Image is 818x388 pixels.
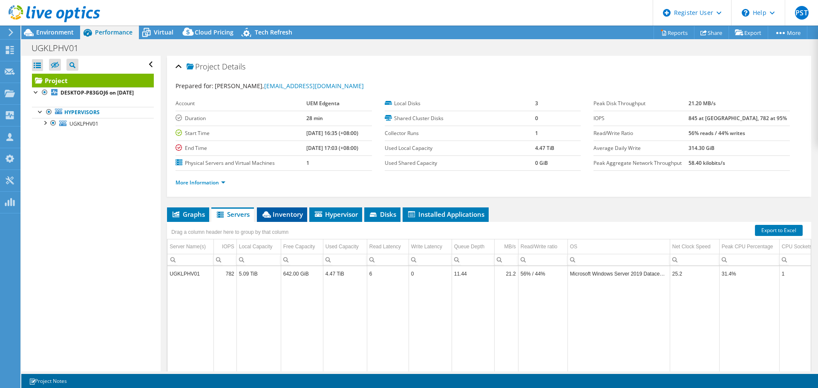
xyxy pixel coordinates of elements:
label: Used Shared Capacity [385,159,535,167]
b: [DATE] 16:35 (+08:00) [306,129,358,137]
div: Write Latency [411,241,442,252]
span: Installed Applications [407,210,484,218]
td: Column MB/s, Filter cell [494,254,518,265]
b: 1 [535,129,538,137]
td: Column Peak CPU Percentage, Value 31.4% [719,266,779,281]
div: Local Capacity [239,241,273,252]
label: Shared Cluster Disks [385,114,535,123]
td: Read Latency Column [367,239,409,254]
b: 1 [306,159,309,167]
span: Disks [369,210,396,218]
td: Read/Write ratio Column [518,239,567,254]
label: Start Time [176,129,306,138]
td: Column Read/Write ratio, Filter cell [518,254,567,265]
td: Column Free Capacity, Value 642.00 GiB [281,266,323,281]
td: Column Used Capacity, Value 4.47 TiB [323,266,367,281]
td: Column Read/Write ratio, Value 56% / 44% [518,266,567,281]
a: UGKLPHV01 [32,118,154,129]
td: Column Used Capacity, Filter cell [323,254,367,265]
a: More Information [176,179,225,186]
a: Export to Excel [755,225,803,236]
label: Read/Write Ratio [593,129,688,138]
td: Net Clock Speed Column [670,239,719,254]
td: Local Capacity Column [236,239,281,254]
label: Used Local Capacity [385,144,535,152]
a: Hypervisors [32,107,154,118]
a: Project Notes [23,376,73,386]
td: Column Queue Depth, Value 11.44 [452,266,494,281]
div: Net Clock Speed [672,241,711,252]
label: End Time [176,144,306,152]
b: 56% reads / 44% writes [688,129,745,137]
td: Column Write Latency, Filter cell [409,254,452,265]
td: Column Net Clock Speed, Filter cell [670,254,719,265]
div: Read Latency [369,241,401,252]
label: Prepared for: [176,82,213,90]
a: Export [729,26,768,39]
div: IOPS [222,241,234,252]
td: Column Server Name(s), Value UGKLPHV01 [167,266,213,281]
td: Column Write Latency, Value 0 [409,266,452,281]
div: Drag a column header here to group by that column [169,226,291,238]
b: 0 GiB [535,159,548,167]
a: [EMAIL_ADDRESS][DOMAIN_NAME] [264,82,364,90]
td: Used Capacity Column [323,239,367,254]
b: 845 at [GEOGRAPHIC_DATA], 782 at 95% [688,115,787,122]
td: Column Net Clock Speed, Value 25.2 [670,266,719,281]
div: Queue Depth [454,241,484,252]
span: Hypervisor [314,210,358,218]
label: Peak Aggregate Network Throughput [593,159,688,167]
td: Free Capacity Column [281,239,323,254]
span: Tech Refresh [255,28,292,36]
a: Project [32,74,154,87]
b: 314.30 GiB [688,144,714,152]
b: 3 [535,100,538,107]
td: Column Server Name(s), Filter cell [167,254,213,265]
td: Write Latency Column [409,239,452,254]
td: Column IOPS, Value 782 [213,266,236,281]
div: Free Capacity [283,241,315,252]
span: Performance [95,28,132,36]
b: [DATE] 17:03 (+08:00) [306,144,358,152]
td: Column Peak CPU Percentage, Filter cell [719,254,779,265]
label: Collector Runs [385,129,535,138]
label: Physical Servers and Virtual Machines [176,159,306,167]
b: UEM Edgenta [306,100,340,107]
b: 28 min [306,115,323,122]
a: Reports [654,26,694,39]
b: 4.47 TiB [535,144,554,152]
td: Column Local Capacity, Value 5.09 TiB [236,266,281,281]
label: Peak Disk Throughput [593,99,688,108]
span: Details [222,61,245,72]
td: Column OS, Filter cell [567,254,670,265]
a: Share [694,26,729,39]
span: Graphs [171,210,205,218]
b: 58.40 kilobits/s [688,159,725,167]
a: More [768,26,807,39]
span: PST [795,6,809,20]
td: Peak CPU Percentage Column [719,239,779,254]
div: Server Name(s) [170,241,206,252]
td: OS Column [567,239,670,254]
td: Column Free Capacity, Filter cell [281,254,323,265]
td: Column Read Latency, Filter cell [367,254,409,265]
td: Server Name(s) Column [167,239,213,254]
span: UGKLPHV01 [69,120,98,127]
span: Cloud Pricing [195,28,233,36]
div: CPU Sockets [782,241,812,252]
b: 21.20 MB/s [688,100,716,107]
label: Account [176,99,306,108]
svg: \n [742,9,749,17]
a: DESKTOP-P83GOJ6 on [DATE] [32,87,154,98]
td: Column Local Capacity, Filter cell [236,254,281,265]
label: Duration [176,114,306,123]
td: Column MB/s, Value 21.2 [494,266,518,281]
span: Environment [36,28,74,36]
td: Column Read Latency, Value 6 [367,266,409,281]
td: Column OS, Value Microsoft Windows Server 2019 Datacenter [567,266,670,281]
b: 0 [535,115,538,122]
span: Servers [216,210,250,218]
span: Project [187,63,220,71]
td: IOPS Column [213,239,236,254]
b: DESKTOP-P83GOJ6 on [DATE] [60,89,134,96]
